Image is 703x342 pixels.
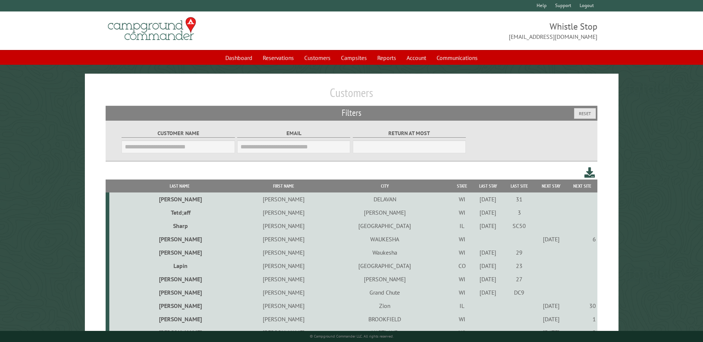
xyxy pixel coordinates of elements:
td: [PERSON_NAME] [250,219,318,232]
a: Dashboard [221,51,257,65]
th: Next Stay [535,180,567,192]
td: [PERSON_NAME] [109,326,250,339]
td: WI [452,192,472,206]
td: DELAVAN [318,192,452,206]
a: Customers [300,51,335,65]
div: [DATE] [536,329,566,336]
td: Grand Chute [318,286,452,299]
a: Communications [432,51,482,65]
td: WI [452,326,472,339]
td: WI [452,246,472,259]
td: IL [452,299,472,312]
td: WI [452,272,472,286]
td: 29 [504,246,535,259]
td: [PERSON_NAME] [318,206,452,219]
th: First Name [250,180,318,192]
td: WAUKESHA [318,232,452,246]
td: Waukesha [318,246,452,259]
div: [DATE] [473,195,503,203]
td: 31 [504,192,535,206]
td: [PERSON_NAME] [250,192,318,206]
td: HARTLAND [318,326,452,339]
div: [DATE] [473,262,503,269]
td: 3 [504,206,535,219]
div: [DATE] [536,302,566,309]
td: Lapin [109,259,250,272]
td: [PERSON_NAME] [109,312,250,326]
td: 6 [568,232,597,246]
td: [PERSON_NAME] [250,272,318,286]
h1: Customers [106,85,597,106]
td: WI [452,286,472,299]
th: State [452,180,472,192]
div: [DATE] [473,275,503,283]
td: [PERSON_NAME] [109,246,250,259]
a: Reports [373,51,401,65]
th: City [318,180,452,192]
th: Last Site [504,180,535,192]
td: BROOKFIELD [318,312,452,326]
div: [DATE] [473,209,503,216]
td: [PERSON_NAME] [109,299,250,312]
td: [GEOGRAPHIC_DATA] [318,259,452,272]
div: [DATE] [536,315,566,323]
th: Last Name [109,180,250,192]
button: Reset [574,108,596,119]
td: [PERSON_NAME] [250,246,318,259]
a: Reservations [258,51,298,65]
td: [PERSON_NAME] [250,206,318,219]
div: [DATE] [473,289,503,296]
td: [PERSON_NAME] [250,299,318,312]
h2: Filters [106,106,597,120]
small: © Campground Commander LLC. All rights reserved. [310,334,394,339]
label: Customer Name [122,129,235,138]
div: [DATE] [473,222,503,229]
td: [PERSON_NAME] [250,312,318,326]
td: 1 [568,312,597,326]
td: 23 [504,259,535,272]
td: DC9 [504,286,535,299]
td: CO [452,259,472,272]
td: [PERSON_NAME] [250,259,318,272]
td: Sharp [109,219,250,232]
td: IL [452,219,472,232]
a: Campsites [336,51,371,65]
th: Last Stay [472,180,504,192]
img: Campground Commander [106,14,198,43]
td: WI [452,206,472,219]
td: WI [452,312,472,326]
a: Download this customer list (.csv) [584,166,595,180]
td: Tetd;aff [109,206,250,219]
span: Whistle Stop [EMAIL_ADDRESS][DOMAIN_NAME] [352,20,597,41]
label: Email [237,129,350,138]
a: Account [402,51,431,65]
td: [GEOGRAPHIC_DATA] [318,219,452,232]
td: 27 [504,272,535,286]
td: [PERSON_NAME] [109,192,250,206]
label: Return at most [353,129,466,138]
td: WI [452,232,472,246]
div: [DATE] [473,249,503,256]
td: 30 [568,299,597,312]
td: [PERSON_NAME] [250,232,318,246]
td: [PERSON_NAME] [109,272,250,286]
th: Next Site [568,180,597,192]
td: 2 [568,326,597,339]
td: [PERSON_NAME] [318,272,452,286]
td: [PERSON_NAME] [250,286,318,299]
td: [PERSON_NAME] [109,286,250,299]
td: [PERSON_NAME] [109,232,250,246]
td: Zion [318,299,452,312]
td: [PERSON_NAME] [250,326,318,339]
td: SC50 [504,219,535,232]
div: [DATE] [536,235,566,243]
